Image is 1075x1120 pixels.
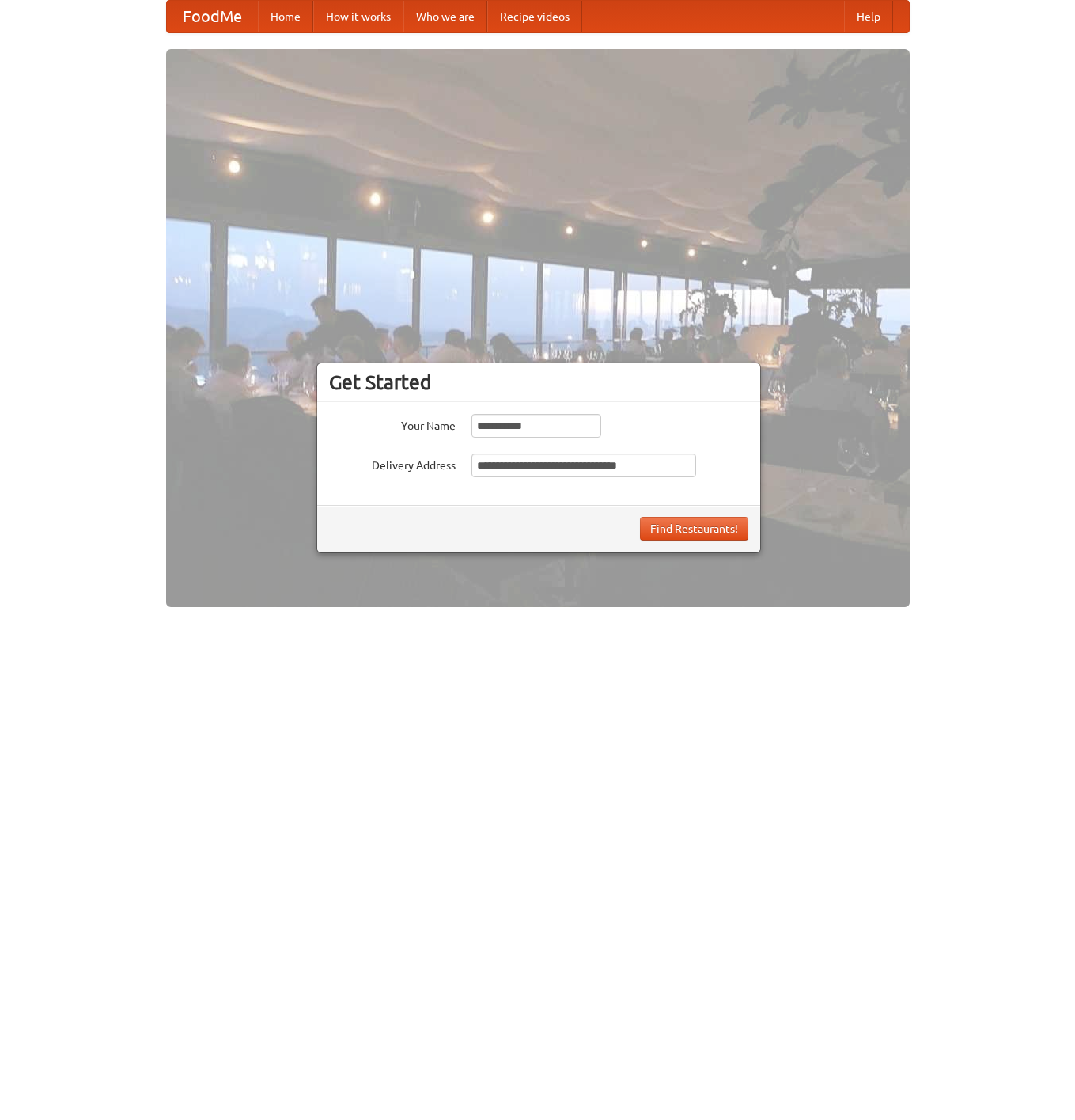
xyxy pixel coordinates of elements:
a: Help [844,1,893,32]
a: Recipe videos [487,1,582,32]
button: Find Restaurants! [640,517,748,541]
a: How it works [313,1,403,32]
a: Home [258,1,313,32]
a: Who we are [403,1,487,32]
a: FoodMe [167,1,258,32]
label: Your Name [329,414,456,434]
h3: Get Started [329,370,748,394]
label: Delivery Address [329,454,456,473]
